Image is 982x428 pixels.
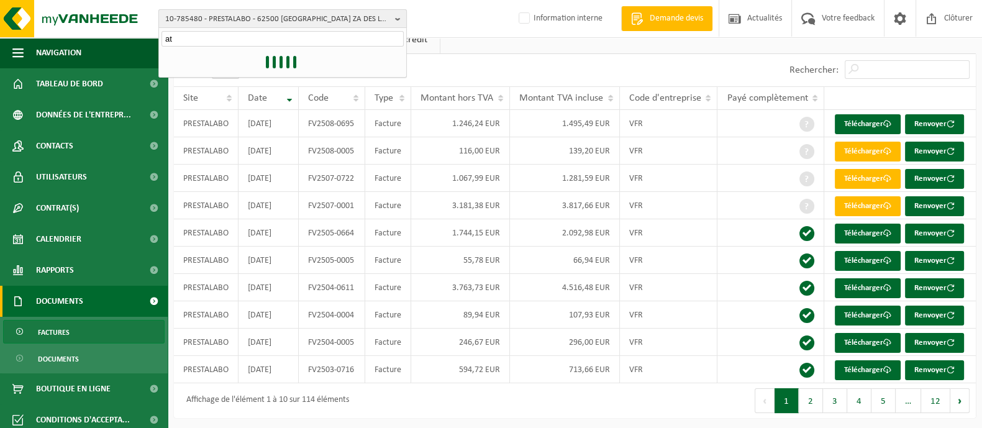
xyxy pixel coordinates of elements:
td: FV2505-0005 [299,247,365,274]
td: 66,94 EUR [510,247,620,274]
span: … [896,388,921,413]
a: Télécharger [835,333,901,353]
td: PRESTALABO [174,110,239,137]
span: Montant hors TVA [421,93,493,103]
td: VFR [620,137,717,165]
td: [DATE] [239,110,299,137]
button: Renvoyer [905,360,964,380]
span: Demande devis [647,12,706,25]
td: [DATE] [239,192,299,219]
a: Factures [3,320,165,344]
td: Facture [365,274,411,301]
div: Affichage de l'élément 1 à 10 sur 114 éléments [180,389,349,412]
td: VFR [620,192,717,219]
button: Renvoyer [905,333,964,353]
a: Documents [3,347,165,370]
span: Date [248,93,267,103]
td: VFR [620,110,717,137]
td: FV2504-0004 [299,301,365,329]
button: Renvoyer [905,251,964,271]
button: 3 [823,388,847,413]
span: Tableau de bord [36,68,103,99]
label: Information interne [516,9,602,28]
td: 1.067,99 EUR [411,165,511,192]
td: VFR [620,301,717,329]
td: FV2508-0005 [299,137,365,165]
span: Calendrier [36,224,81,255]
td: Facture [365,192,411,219]
td: FV2504-0005 [299,329,365,356]
span: Boutique en ligne [36,373,111,404]
td: FV2505-0664 [299,219,365,247]
td: 107,93 EUR [510,301,620,329]
button: Renvoyer [905,224,964,244]
span: Code [308,93,329,103]
td: FV2508-0695 [299,110,365,137]
span: Payé complètement [727,93,807,103]
td: 246,67 EUR [411,329,511,356]
a: Télécharger [835,196,901,216]
td: VFR [620,356,717,383]
td: 139,20 EUR [510,137,620,165]
input: Chercher des succursales liées [161,31,404,47]
td: 3.763,73 EUR [411,274,511,301]
span: Documents [38,347,79,371]
a: Télécharger [835,360,901,380]
button: Renvoyer [905,114,964,134]
span: Documents [36,286,83,317]
button: Renvoyer [905,142,964,162]
button: 5 [871,388,896,413]
span: Contacts [36,130,73,162]
td: 296,00 EUR [510,329,620,356]
button: Renvoyer [905,278,964,298]
td: VFR [620,165,717,192]
td: 1.246,24 EUR [411,110,511,137]
td: PRESTALABO [174,274,239,301]
span: Site [183,93,198,103]
td: [DATE] [239,329,299,356]
a: Télécharger [835,142,901,162]
td: Facture [365,329,411,356]
td: 55,78 EUR [411,247,511,274]
td: PRESTALABO [174,219,239,247]
span: Navigation [36,37,81,68]
td: PRESTALABO [174,247,239,274]
td: 4.516,48 EUR [510,274,620,301]
a: Télécharger [835,169,901,189]
span: Code d'entreprise [629,93,701,103]
span: Contrat(s) [36,193,79,224]
label: Rechercher: [789,65,839,75]
td: PRESTALABO [174,192,239,219]
td: PRESTALABO [174,356,239,383]
td: VFR [620,247,717,274]
span: Factures [38,321,70,344]
td: 2.092,98 EUR [510,219,620,247]
td: [DATE] [239,274,299,301]
td: 713,66 EUR [510,356,620,383]
span: Données de l'entrepr... [36,99,131,130]
span: Type [375,93,393,103]
td: PRESTALABO [174,137,239,165]
a: Télécharger [835,114,901,134]
button: Next [950,388,970,413]
td: Facture [365,110,411,137]
td: 594,72 EUR [411,356,511,383]
td: 1.281,59 EUR [510,165,620,192]
a: Télécharger [835,278,901,298]
a: Télécharger [835,251,901,271]
td: [DATE] [239,356,299,383]
td: [DATE] [239,247,299,274]
td: Facture [365,137,411,165]
td: FV2507-0722 [299,165,365,192]
td: [DATE] [239,219,299,247]
td: [DATE] [239,165,299,192]
span: Rapports [36,255,74,286]
a: Télécharger [835,306,901,326]
td: FV2503-0716 [299,356,365,383]
td: Facture [365,165,411,192]
td: PRESTALABO [174,165,239,192]
span: Montant TVA incluse [519,93,602,103]
button: Renvoyer [905,196,964,216]
td: 89,94 EUR [411,301,511,329]
button: 2 [799,388,823,413]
